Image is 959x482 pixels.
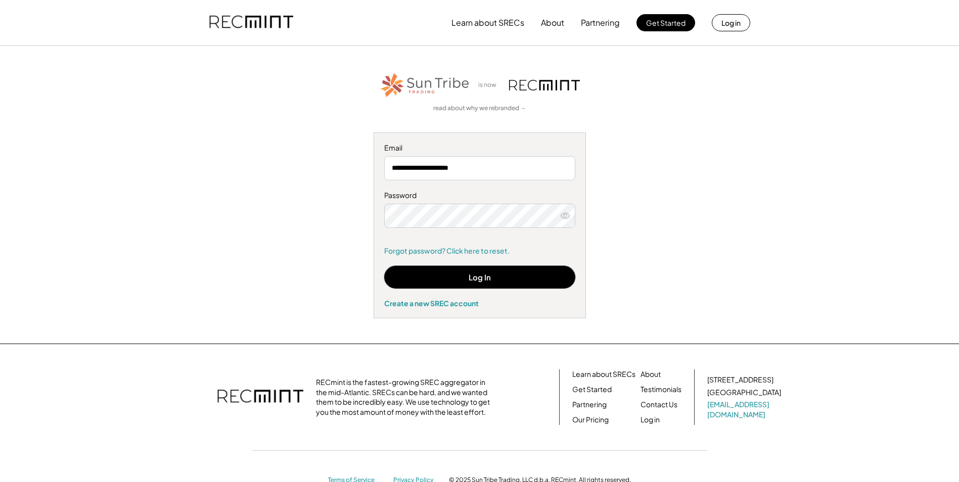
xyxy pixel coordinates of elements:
div: Email [384,143,575,153]
a: Contact Us [641,400,677,410]
a: Log in [641,415,660,425]
a: Forgot password? Click here to reset. [384,246,575,256]
a: Get Started [572,384,612,395]
img: recmint-logotype%403x.png [217,379,303,415]
button: Learn about SRECs [451,13,524,33]
div: Password [384,190,575,201]
div: [STREET_ADDRESS] [707,375,773,385]
button: Partnering [581,13,620,33]
button: Get Started [636,14,695,31]
a: Our Pricing [572,415,609,425]
div: Create a new SREC account [384,299,575,308]
a: Partnering [572,400,607,410]
a: Testimonials [641,384,681,395]
img: STT_Horizontal_Logo%2B-%2BColor.png [380,71,471,99]
img: recmint-logotype%403x.png [509,80,580,90]
div: is now [476,81,504,89]
div: [GEOGRAPHIC_DATA] [707,388,781,398]
a: Learn about SRECs [572,369,635,379]
a: [EMAIL_ADDRESS][DOMAIN_NAME] [707,400,783,419]
img: recmint-logotype%403x.png [209,6,293,40]
div: RECmint is the fastest-growing SREC aggregator in the mid-Atlantic. SRECs can be hard, and we wan... [316,377,495,417]
a: About [641,369,661,379]
button: Log in [712,14,750,31]
button: About [541,13,564,33]
a: read about why we rebranded → [433,104,526,113]
button: Log In [384,266,575,288]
